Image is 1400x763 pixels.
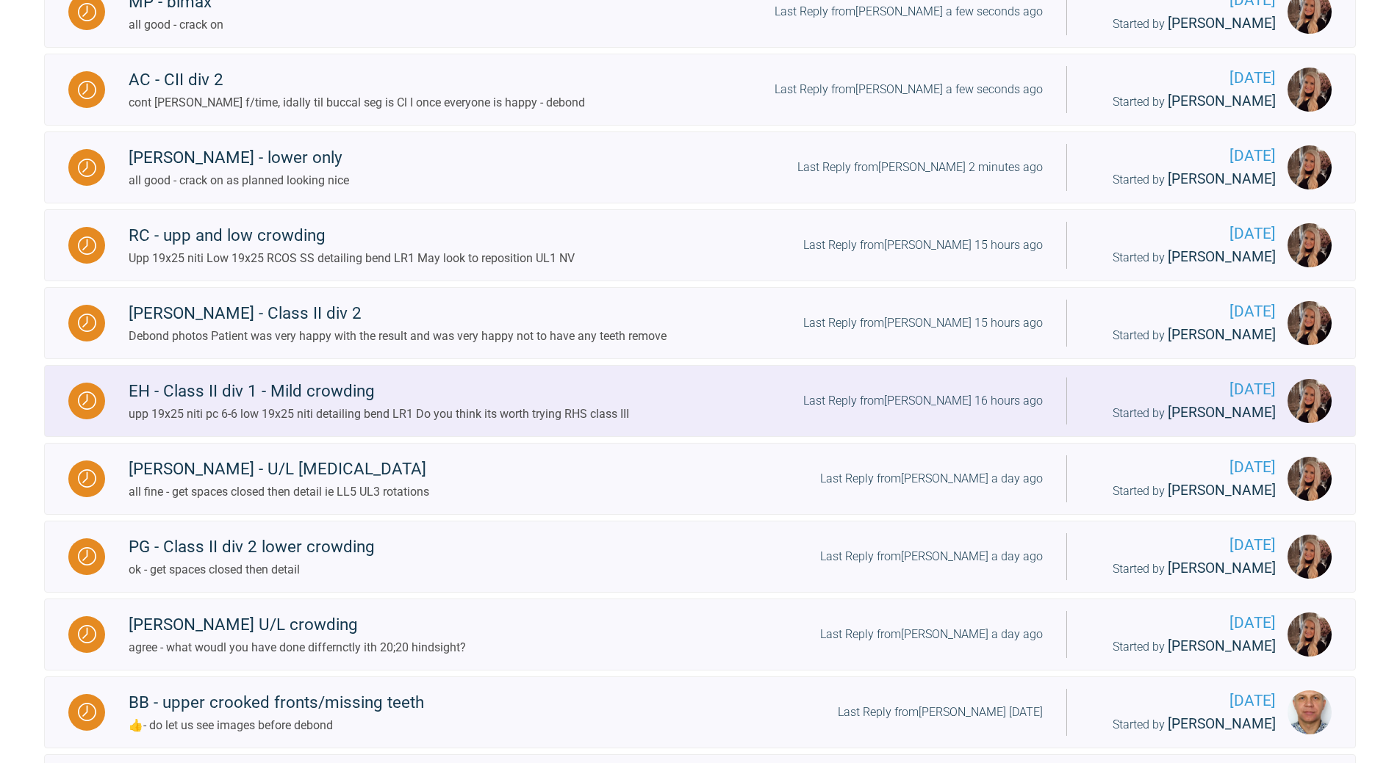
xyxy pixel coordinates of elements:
a: Waiting[PERSON_NAME] - lower onlyall good - crack on as planned looking niceLast Reply from[PERSO... [44,131,1356,203]
span: [DATE] [1091,455,1276,480]
div: all good - crack on [129,15,223,35]
img: Emma Wall [1288,68,1332,112]
div: [PERSON_NAME] - U/L [MEDICAL_DATA] [129,456,429,482]
span: [PERSON_NAME] [1168,326,1276,343]
div: Started by [1091,12,1276,35]
img: Waiting [78,3,96,21]
div: Started by [1091,168,1276,191]
a: WaitingPG - Class II div 2 lower crowdingok - get spaces closed then detailLast Reply from[PERSON... [44,521,1356,593]
img: Waiting [78,703,96,721]
span: [PERSON_NAME] [1168,93,1276,109]
div: Started by [1091,90,1276,113]
div: Last Reply from [PERSON_NAME] a day ago [820,547,1043,566]
div: agree - what woudl you have done differnctly ith 20;20 hindsight? [129,638,466,657]
span: [DATE] [1091,222,1276,246]
div: all good - crack on as planned looking nice [129,171,349,190]
div: [PERSON_NAME] - lower only [129,145,349,171]
div: PG - Class II div 2 lower crowding [129,534,375,560]
span: [DATE] [1091,66,1276,90]
span: [PERSON_NAME] [1168,248,1276,265]
div: ok - get spaces closed then detail [129,560,375,579]
div: [PERSON_NAME] - Class II div 2 [129,300,667,327]
a: Waiting[PERSON_NAME] - Class II div 2Debond photos Patient was very happy with the result and was... [44,287,1356,359]
a: Waiting[PERSON_NAME] - U/L [MEDICAL_DATA]all fine - get spaces closed then detail ie LL5 UL3 rota... [44,443,1356,515]
div: Last Reply from [PERSON_NAME] a few seconds ago [775,2,1043,21]
a: WaitingRC - upp and low crowdingUpp 19x25 niti Low 19x25 RCOS SS detailing bend LR1 May look to r... [44,209,1356,281]
img: Emma Wall [1288,612,1332,657]
div: Started by [1091,557,1276,580]
span: [PERSON_NAME] [1168,404,1276,421]
span: [PERSON_NAME] [1168,560,1276,576]
span: [DATE] [1091,300,1276,324]
img: Emma Wall [1288,535,1332,579]
div: Last Reply from [PERSON_NAME] a few seconds ago [775,80,1043,99]
div: EH - Class II div 1 - Mild crowding [129,378,629,405]
span: [DATE] [1091,689,1276,713]
div: upp 19x25 niti pc 6-6 low 19x25 niti detailing bend LR1 Do you think its worth trying RHS class III [129,405,629,424]
div: Started by [1091,402,1276,424]
div: Started by [1091,246,1276,269]
div: cont [PERSON_NAME] f/time, idally til buccal seg is Cl I once everyone is happy - debond [129,93,585,112]
div: BB - upper crooked fronts/missing teeth [129,690,424,716]
img: Emma Wall [1288,301,1332,345]
span: [PERSON_NAME] [1168,637,1276,654]
img: Waiting [78,547,96,565]
img: Emma Wall [1288,379,1332,423]
span: [DATE] [1091,533,1276,557]
img: Emma Wall [1288,457,1332,501]
a: WaitingEH - Class II div 1 - Mild crowdingupp 19x25 niti pc 6-6 low 19x25 niti detailing bend LR1... [44,365,1356,437]
span: [PERSON_NAME] [1168,15,1276,32]
div: Last Reply from [PERSON_NAME] 2 minutes ago [797,158,1043,177]
img: Waiting [78,81,96,99]
img: Emma Wall [1288,145,1332,189]
span: [DATE] [1091,611,1276,635]
div: Last Reply from [PERSON_NAME] 15 hours ago [803,236,1043,255]
div: 👍- do let us see images before debond [129,716,424,735]
div: Last Reply from [PERSON_NAME] [DATE] [838,703,1043,722]
span: [PERSON_NAME] [1168,715,1276,732]
img: Waiting [78,469,96,488]
div: Last Reply from [PERSON_NAME] 16 hours ago [803,391,1043,411]
div: Started by [1091,324,1276,347]
img: Waiting [78,159,96,177]
a: WaitingBB - upper crooked fronts/missing teeth👍- do let us see images before debondLast Reply fro... [44,676,1356,748]
div: Upp 19x25 niti Low 19x25 RCOS SS detailing bend LR1 May look to reposition UL1 NV [129,249,575,268]
span: [PERSON_NAME] [1168,482,1276,499]
div: all fine - get spaces closed then detail ie LL5 UL3 rotations [129,482,429,502]
div: Last Reply from [PERSON_NAME] a day ago [820,469,1043,488]
div: Started by [1091,480,1276,502]
img: Dominik Lis [1288,690,1332,734]
div: Started by [1091,635,1276,658]
img: Waiting [78,314,96,332]
div: [PERSON_NAME] U/L crowding [129,612,466,638]
img: Waiting [78,625,96,643]
img: Waiting [78,391,96,410]
span: [DATE] [1091,377,1276,402]
img: Emma Wall [1288,223,1332,267]
img: Waiting [78,236,96,255]
a: WaitingAC - CII div 2cont [PERSON_NAME] f/time, idally til buccal seg is Cl I once everyone is ha... [44,54,1356,126]
a: Waiting[PERSON_NAME] U/L crowdingagree - what woudl you have done differnctly ith 20;20 hindsight... [44,599,1356,670]
span: [PERSON_NAME] [1168,170,1276,187]
div: Started by [1091,713,1276,736]
div: RC - upp and low crowding [129,223,575,249]
div: Last Reply from [PERSON_NAME] 15 hours ago [803,314,1043,333]
div: Last Reply from [PERSON_NAME] a day ago [820,625,1043,644]
span: [DATE] [1091,144,1276,168]
div: AC - CII div 2 [129,67,585,93]
div: Debond photos Patient was very happy with the result and was very happy not to have any teeth remove [129,327,667,346]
